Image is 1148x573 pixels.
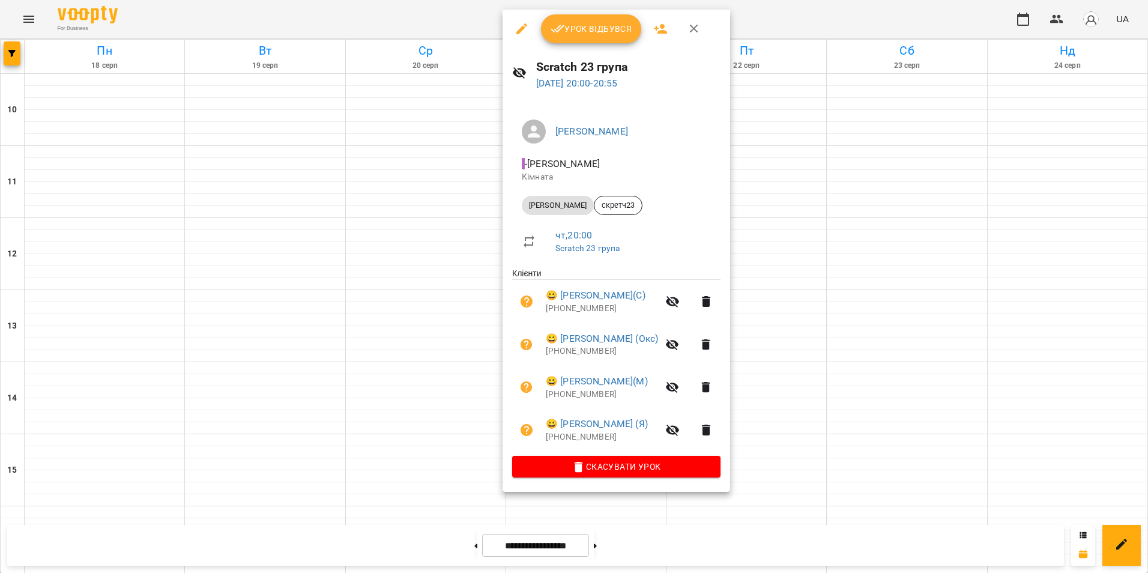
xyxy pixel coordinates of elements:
[551,22,632,36] span: Урок відбувся
[522,158,602,169] span: - [PERSON_NAME]
[546,389,658,401] p: [PHONE_NUMBER]
[512,373,541,402] button: Візит ще не сплачено. Додати оплату?
[555,126,628,137] a: [PERSON_NAME]
[512,267,721,456] ul: Клієнти
[594,200,642,211] span: скретч23
[546,288,645,303] a: 😀 [PERSON_NAME](С)
[555,243,620,253] a: Scratch 23 група
[546,345,658,357] p: [PHONE_NUMBER]
[522,171,711,183] p: Кімната
[546,332,658,346] a: 😀 [PERSON_NAME] (Окс)
[522,459,711,474] span: Скасувати Урок
[546,374,648,389] a: 😀 [PERSON_NAME](М)
[512,287,541,316] button: Візит ще не сплачено. Додати оплату?
[536,58,721,76] h6: Scratch 23 група
[541,14,642,43] button: Урок відбувся
[546,417,648,431] a: 😀 [PERSON_NAME] (Я)
[512,330,541,359] button: Візит ще не сплачено. Додати оплату?
[555,229,592,241] a: чт , 20:00
[594,196,642,215] div: скретч23
[536,77,618,89] a: [DATE] 20:00-20:55
[512,416,541,444] button: Візит ще не сплачено. Додати оплату?
[546,431,658,443] p: [PHONE_NUMBER]
[546,303,658,315] p: [PHONE_NUMBER]
[512,456,721,477] button: Скасувати Урок
[522,200,594,211] span: [PERSON_NAME]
